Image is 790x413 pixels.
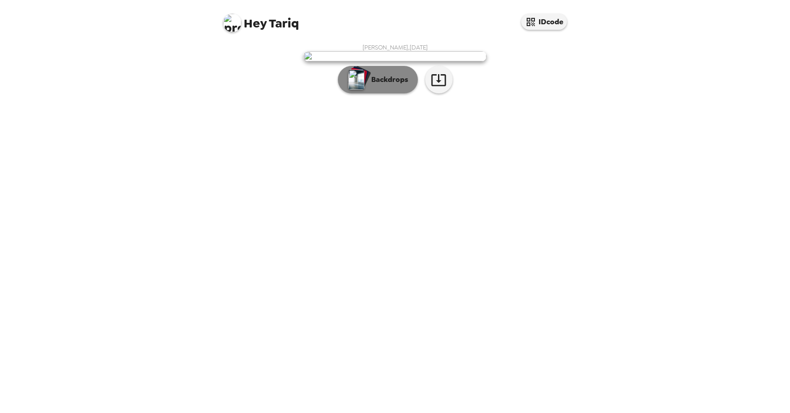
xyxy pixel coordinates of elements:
[304,51,486,61] img: user
[223,14,241,32] img: profile pic
[367,74,408,85] p: Backdrops
[363,43,428,51] span: [PERSON_NAME] , [DATE]
[244,15,267,32] span: Hey
[521,14,567,30] button: IDcode
[338,66,418,93] button: Backdrops
[223,9,299,30] span: Tariq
